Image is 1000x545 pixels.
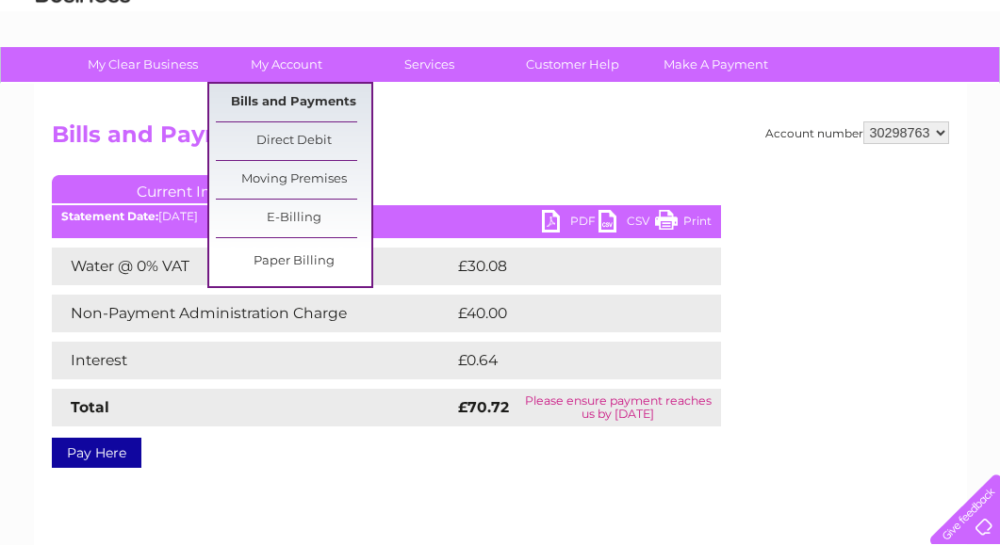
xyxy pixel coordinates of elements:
h2: Bills and Payments [52,121,949,157]
a: Direct Debit [216,122,371,160]
td: Water @ 0% VAT [52,248,453,285]
strong: £70.72 [458,398,509,416]
img: logo.png [35,49,131,106]
td: Please ensure payment reaches us by [DATE] [516,389,720,426]
a: Bills and Payments [216,84,371,121]
b: Statement Date: [61,209,158,223]
td: Interest [52,342,453,379]
a: Pay Here [52,438,141,468]
a: Energy [715,80,757,94]
a: Contact [875,80,921,94]
a: PDF [542,210,598,237]
a: Customer Help [495,47,650,82]
div: Account number [765,121,949,144]
a: Telecoms [768,80,825,94]
a: My Clear Business [65,47,221,82]
a: Current Invoice [52,175,335,203]
td: £0.64 [453,342,678,379]
a: CSV [598,210,655,237]
td: £40.00 [453,295,684,332]
div: [DATE] [52,210,721,223]
a: Water [668,80,704,94]
a: Paper Billing [216,243,371,281]
a: Log out [938,80,982,94]
div: Clear Business is a trading name of Verastar Limited (registered in [GEOGRAPHIC_DATA] No. 3667643... [56,10,946,91]
a: Blog [836,80,863,94]
a: My Account [208,47,364,82]
a: Services [352,47,507,82]
strong: Total [71,398,109,416]
a: Moving Premises [216,161,371,199]
a: Print [655,210,712,237]
a: E-Billing [216,200,371,237]
td: Non-Payment Administration Charge [52,295,453,332]
a: 0333 014 3131 [645,9,775,33]
td: £30.08 [453,248,684,285]
a: Make A Payment [638,47,794,82]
